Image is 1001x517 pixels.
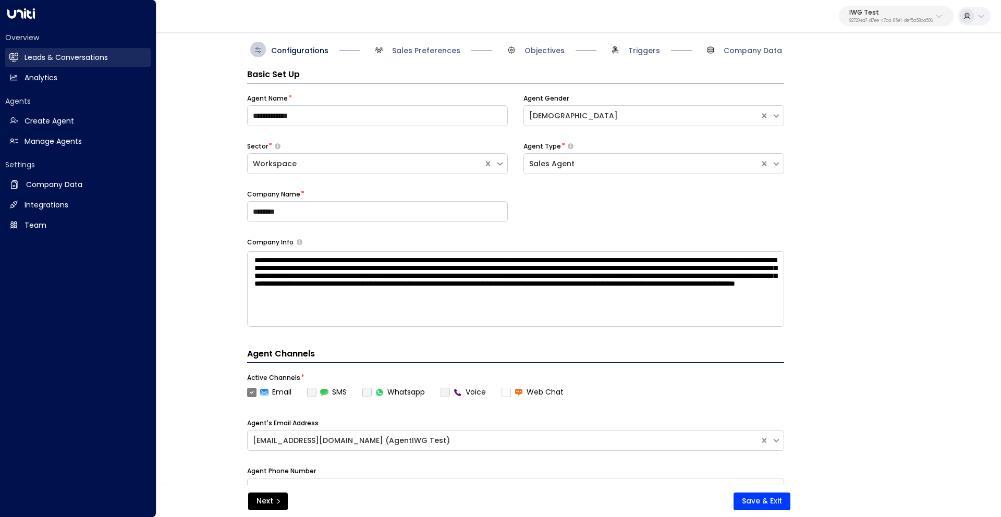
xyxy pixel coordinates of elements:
div: Workspace [253,158,478,169]
a: Team [5,216,151,235]
a: Create Agent [5,112,151,131]
label: Active Channels [247,373,300,383]
button: Select whether your copilot will handle inquiries directly from leads or from brokers representin... [568,143,573,150]
a: Manage Agents [5,132,151,151]
span: Sales Preferences [392,45,460,56]
h2: Company Data [26,179,82,190]
div: Select Phone Number [253,483,766,494]
h2: Manage Agents [25,136,82,147]
p: 927204a7-d7ee-47ca-85e1-def5a58ba506 [849,19,933,23]
label: SMS [307,387,347,398]
label: Agent Name [247,94,288,103]
span: Configurations [271,45,328,56]
button: IWG Test927204a7-d7ee-47ca-85e1-def5a58ba506 [839,6,954,26]
h2: Integrations [25,200,68,211]
span: Triggers [628,45,660,56]
h2: Overview [5,32,151,43]
a: Analytics [5,68,151,88]
h2: Agents [5,96,151,106]
button: Save & Exit [734,493,790,510]
label: Agent Gender [523,94,569,103]
h2: Leads & Conversations [25,52,108,63]
h2: Create Agent [25,116,74,127]
div: Sales Agent [529,158,754,169]
label: Whatsapp [362,387,425,398]
a: Leads & Conversations [5,48,151,67]
div: To activate this channel, please go to the Integrations page [441,387,486,398]
label: Web Chat [502,387,564,398]
span: Company Data [724,45,782,56]
h4: Agent Channels [247,348,784,363]
label: Agent's Email Address [247,418,319,428]
h2: Analytics [25,72,57,83]
a: Integrations [5,195,151,215]
label: Company Name [247,190,300,199]
h2: Settings [5,159,151,170]
div: To activate this channel, please go to the Integrations page [362,387,425,398]
h3: Basic Set Up [247,68,784,83]
button: Provide a brief overview of your company, including your industry, products or services, and any ... [297,239,302,245]
div: [EMAIL_ADDRESS][DOMAIN_NAME] (AgentIWG Test) [253,435,754,446]
h2: Team [25,220,46,231]
a: Company Data [5,175,151,194]
label: Sector [247,142,268,151]
p: IWG Test [849,9,933,16]
div: To activate this channel, please go to the Integrations page [307,387,347,398]
span: Objectives [524,45,565,56]
label: Agent Phone Number [247,466,316,476]
button: Next [248,493,288,510]
label: Email [247,387,291,398]
label: Company Info [247,238,294,247]
label: Voice [441,387,486,398]
button: Select whether your copilot will handle inquiries directly from leads or from brokers representin... [275,143,280,150]
label: Agent Type [523,142,561,151]
div: [DEMOGRAPHIC_DATA] [529,110,754,121]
